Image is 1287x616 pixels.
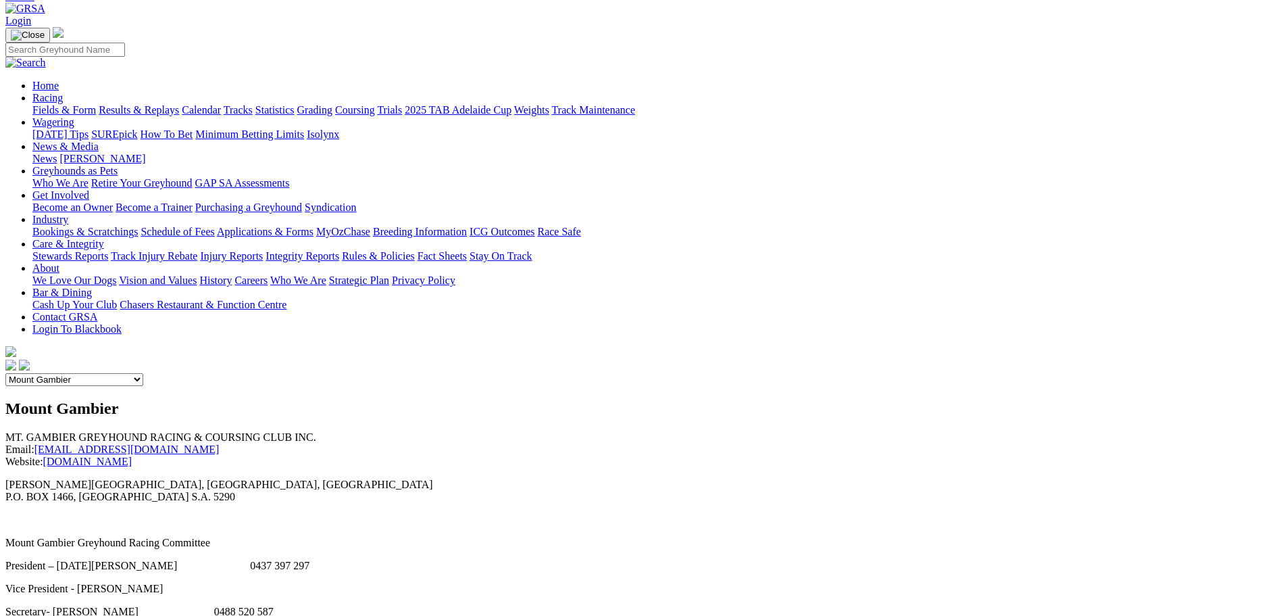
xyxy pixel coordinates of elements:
a: [DOMAIN_NAME] [43,456,132,467]
img: GRSA [5,3,45,15]
a: Who We Are [32,177,89,189]
a: Contact GRSA [32,311,97,323]
a: Statistics [255,104,295,116]
p: President – [DATE][PERSON_NAME] 0437 397 297 [5,560,1282,572]
img: Close [11,30,45,41]
a: Results & Replays [99,104,179,116]
img: twitter.svg [19,360,30,371]
a: Syndication [305,202,356,213]
div: About [32,275,1282,287]
img: logo-grsa-white.png [5,346,16,357]
a: Stewards Reports [32,250,108,262]
a: History [199,275,232,286]
p: [PERSON_NAME][GEOGRAPHIC_DATA], [GEOGRAPHIC_DATA], [GEOGRAPHIC_DATA] P.O. BOX 1466, [GEOGRAPHIC_D... [5,479,1282,503]
a: Vision and Values [119,275,197,286]
a: Race Safe [537,226,580,237]
a: Fields & Form [32,104,96,116]
a: Industry [32,214,68,225]
a: ICG Outcomes [470,226,534,237]
a: Stay On Track [470,250,532,262]
div: News & Media [32,153,1282,165]
a: Chasers Restaurant & Function Centre [120,299,286,310]
a: Get Involved [32,189,89,201]
a: Calendar [182,104,221,116]
div: Get Involved [32,202,1282,214]
a: Coursing [335,104,375,116]
a: Wagering [32,116,74,128]
a: Home [32,80,59,91]
a: Bar & Dining [32,287,92,298]
p: Vice President - [PERSON_NAME] [5,583,1282,595]
a: We Love Our Dogs [32,275,116,286]
a: 2025 TAB Adelaide Cup [405,104,511,116]
a: Injury Reports [200,250,263,262]
a: Careers [234,275,268,286]
a: Weights [514,104,549,116]
input: Search [5,43,125,57]
a: Integrity Reports [266,250,339,262]
a: Schedule of Fees [141,226,214,237]
div: Greyhounds as Pets [32,177,1282,189]
p: MT. GAMBIER GREYHOUND RACING & COURSING CLUB INC. Email: Website: [5,431,1282,468]
a: Tracks [224,104,253,116]
a: [EMAIL_ADDRESS][DOMAIN_NAME] [34,444,220,455]
a: GAP SA Assessments [195,177,290,189]
h2: Mount Gambier [5,400,1282,418]
a: [DATE] Tips [32,128,89,140]
div: Industry [32,226,1282,238]
a: Isolynx [307,128,339,140]
a: Purchasing a Greyhound [195,202,302,213]
a: News & Media [32,141,99,152]
a: Track Injury Rebate [111,250,197,262]
a: Bookings & Scratchings [32,226,138,237]
a: Grading [297,104,332,116]
img: logo-grsa-white.png [53,27,64,38]
a: News [32,153,57,164]
a: Care & Integrity [32,238,104,250]
a: About [32,262,59,274]
a: Privacy Policy [392,275,455,286]
img: facebook.svg [5,360,16,371]
a: Cash Up Your Club [32,299,117,310]
div: Racing [32,104,1282,116]
a: Who We Are [270,275,326,286]
a: Greyhounds as Pets [32,165,118,176]
a: Track Maintenance [552,104,635,116]
a: Login [5,15,31,26]
div: Wagering [32,128,1282,141]
a: Fact Sheets [418,250,467,262]
div: Bar & Dining [32,299,1282,311]
a: Breeding Information [373,226,467,237]
a: MyOzChase [316,226,370,237]
a: Racing [32,92,63,103]
a: Applications & Forms [217,226,313,237]
a: Minimum Betting Limits [195,128,304,140]
a: Become a Trainer [116,202,193,213]
img: Search [5,57,46,69]
p: Mount Gambier Greyhound Racing Committee [5,537,1282,549]
a: Become an Owner [32,202,113,213]
div: Care & Integrity [32,250,1282,262]
a: Rules & Policies [342,250,415,262]
a: Login To Blackbook [32,323,122,335]
a: Retire Your Greyhound [91,177,193,189]
a: [PERSON_NAME] [59,153,145,164]
a: How To Bet [141,128,193,140]
a: SUREpick [91,128,137,140]
a: Strategic Plan [329,275,389,286]
button: Toggle navigation [5,28,50,43]
a: Trials [377,104,402,116]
